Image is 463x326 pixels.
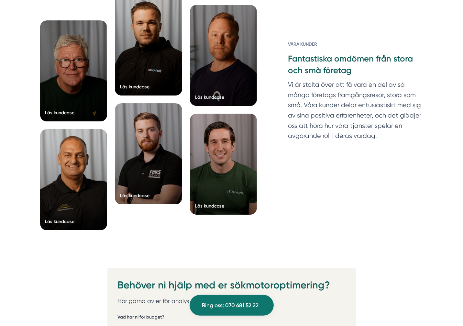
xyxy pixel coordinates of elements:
[190,114,257,215] a: Läs kundcase
[118,278,346,296] h2: Behöver ni hjälp med er sökmotoroptimering?
[190,5,257,106] a: Läs kundcase
[118,314,165,322] h5: Vad har ni för budget?
[120,192,149,199] div: Läs kundcase
[202,301,259,310] span: Ring oss: 070 681 52 22
[288,41,423,53] h6: Våra kunder
[288,53,423,80] h3: Fantastiska omdömen från stora och små företag
[288,80,423,144] p: Vi är stolta över att få vara en del av så många företags framgångsresor, stora som små. Våra kun...
[115,103,182,204] a: Läs kundcase
[195,94,225,100] div: Läs kundcase
[45,109,75,116] div: Läs kundcase
[118,296,346,306] p: Hör gärna av er för analys och offerering.
[120,84,149,90] div: Läs kundcase
[45,218,75,225] div: Läs kundcase
[40,129,107,230] a: Läs kundcase
[40,20,107,121] a: Läs kundcase
[195,203,225,209] div: Läs kundcase
[190,295,274,316] a: Ring oss: 070 681 52 22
